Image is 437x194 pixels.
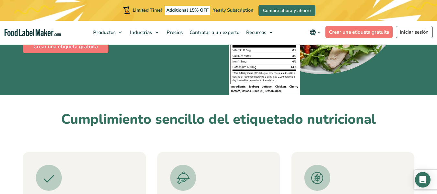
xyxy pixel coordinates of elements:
[165,6,210,15] span: Additional 15% OFF
[23,111,414,129] h2: Cumplimiento sencillo del etiquetado nutricional
[244,29,267,36] span: Recursos
[91,29,116,36] span: Productos
[163,21,185,44] a: Precios
[127,21,162,44] a: Industrias
[258,5,315,16] a: Compre ahora y ahorre
[36,165,62,191] img: Un icono de garrapata verde.
[325,26,393,38] a: Crear una etiqueta gratuita
[128,29,153,36] span: Industrias
[396,26,433,38] a: Iniciar sesión
[188,29,240,36] span: Contratar a un experto
[90,21,125,44] a: Productos
[243,21,276,44] a: Recursos
[213,7,253,13] span: Yearly Subscription
[415,172,431,188] div: Open Intercom Messenger
[165,29,183,36] span: Precios
[23,40,108,53] a: Crear una etiqueta gratuita
[133,7,162,13] span: Limited Time!
[186,21,241,44] a: Contratar a un experto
